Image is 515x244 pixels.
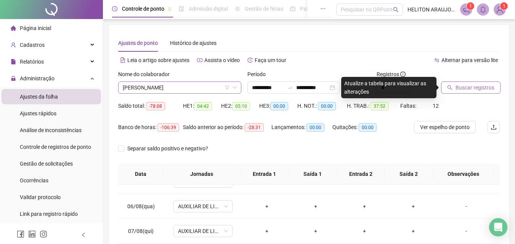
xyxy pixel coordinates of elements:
[11,76,16,81] span: lock
[255,57,286,63] span: Faça um tour
[400,72,406,77] span: info-circle
[359,123,377,132] span: 00:00
[247,70,271,78] label: Período
[163,164,241,185] th: Jornadas
[20,177,48,183] span: Ocorrências
[146,102,165,110] span: -78:08
[297,102,347,110] div: H. NOT.:
[20,161,73,167] span: Gestão de solicitações
[232,102,250,110] span: 05:10
[20,75,55,81] span: Administração
[467,2,474,10] sup: 1
[489,218,507,236] div: Open Intercom Messenger
[233,85,237,90] span: down
[20,127,82,133] span: Análise de inconsistências
[395,227,432,235] div: +
[20,144,91,150] span: Controle de registros de ponto
[225,85,229,90] span: filter
[20,42,45,48] span: Cadastros
[178,225,228,237] span: AUXILIAR DE LIMPEZA
[124,144,211,153] span: Separar saldo positivo e negativo?
[20,25,51,31] span: Página inicial
[441,81,501,94] button: Buscar registros
[491,124,497,130] span: upload
[271,123,332,132] div: Lançamentos:
[249,202,285,211] div: +
[247,57,253,63] span: history
[118,123,183,132] div: Banco de horas:
[194,102,212,110] span: 04:42
[245,123,264,132] span: -28:31
[270,102,288,110] span: 00:00
[377,70,406,78] span: Registros
[287,85,293,91] span: to
[346,202,383,211] div: +
[494,4,505,15] img: 38156
[179,6,184,11] span: file-done
[414,121,476,133] button: Ver espelho de ponto
[245,6,283,12] span: Gestão de férias
[118,70,175,78] label: Nome do colaborador
[439,170,488,178] span: Observações
[17,230,24,238] span: facebook
[408,5,456,14] span: HELITON ARAUJO - EASY SERVIÇOS
[122,6,164,12] span: Controle de ponto
[20,59,44,65] span: Relatórios
[221,102,259,110] div: HE 2:
[20,211,78,217] span: Link para registro rápido
[287,85,293,91] span: swap-right
[290,6,295,11] span: dashboard
[118,164,163,185] th: Data
[503,3,505,9] span: 1
[118,40,158,46] span: Ajustes de ponto
[123,82,237,93] span: ANDERSON DA ROCHA FREITAS
[306,123,324,132] span: 00:00
[20,110,56,116] span: Ajustes rápidos
[11,26,16,31] span: home
[297,202,334,211] div: +
[420,123,470,131] span: Ver espelho de ponto
[320,6,326,11] span: ellipsis
[204,57,240,63] span: Assista o vídeo
[157,123,179,132] span: -106:39
[341,77,436,98] div: Atualize a tabela para visualizar as alterações
[259,102,297,110] div: HE 3:
[385,164,433,185] th: Saída 2
[444,227,489,235] div: -
[346,227,383,235] div: +
[500,2,508,10] sup: Atualize o seu contato no menu Meus Dados
[456,83,494,92] span: Buscar registros
[189,6,228,12] span: Admissão digital
[127,203,155,209] span: 06/08(qua)
[20,194,61,200] span: Validar protocolo
[469,3,472,9] span: 1
[183,102,221,110] div: HE 1:
[393,7,399,13] span: search
[167,7,172,11] span: pushpin
[197,57,202,63] span: youtube
[183,123,271,132] div: Saldo anterior ao período:
[444,202,489,211] div: -
[347,102,400,110] div: H. TRAB.:
[112,6,117,11] span: clock-circle
[120,57,125,63] span: file-text
[371,102,388,110] span: 37:52
[297,227,334,235] div: +
[332,123,386,132] div: Quitações:
[433,164,494,185] th: Observações
[318,102,336,110] span: 00:00
[40,230,47,238] span: instagram
[81,232,86,238] span: left
[249,227,285,235] div: +
[11,59,16,64] span: file
[28,230,36,238] span: linkedin
[118,102,183,110] div: Saldo total:
[480,6,486,13] span: bell
[434,57,440,63] span: swap
[170,40,217,46] span: Histórico de ajustes
[289,164,337,185] th: Saída 1
[463,6,470,13] span: notification
[400,103,417,109] span: Faltas:
[20,94,58,100] span: Ajustes da folha
[433,103,439,109] span: 12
